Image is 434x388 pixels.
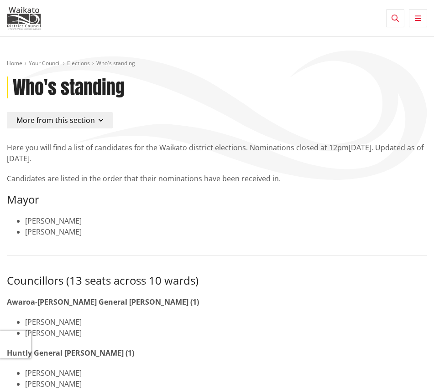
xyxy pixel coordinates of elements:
a: Home [7,59,22,67]
button: More from this section [7,112,113,128]
h3: Councillors (13 seats across 10 wards) [7,274,427,287]
a: Your Council [29,59,61,67]
h1: Who's standing [13,77,125,98]
p: Here you will find a list of candidates for the Waikato district elections. Nominations closed at... [7,142,427,164]
li: [PERSON_NAME] [25,317,427,327]
li: [PERSON_NAME] [25,327,427,338]
strong: Huntly General [PERSON_NAME] (1) [7,348,134,358]
span: More from this section [16,115,95,125]
img: Waikato District Council - Te Kaunihera aa Takiwaa o Waikato [7,7,41,30]
strong: Awaroa-[PERSON_NAME] General [PERSON_NAME] (1) [7,297,199,307]
p: Candidates are listed in the order that their nominations have been received in. [7,173,427,184]
nav: breadcrumb [7,60,427,67]
h3: Mayor [7,193,427,206]
a: Elections [67,59,90,67]
span: Who's standing [96,59,135,67]
li: [PERSON_NAME] [25,226,427,237]
li: [PERSON_NAME] [25,368,427,378]
li: [PERSON_NAME] [25,215,427,226]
